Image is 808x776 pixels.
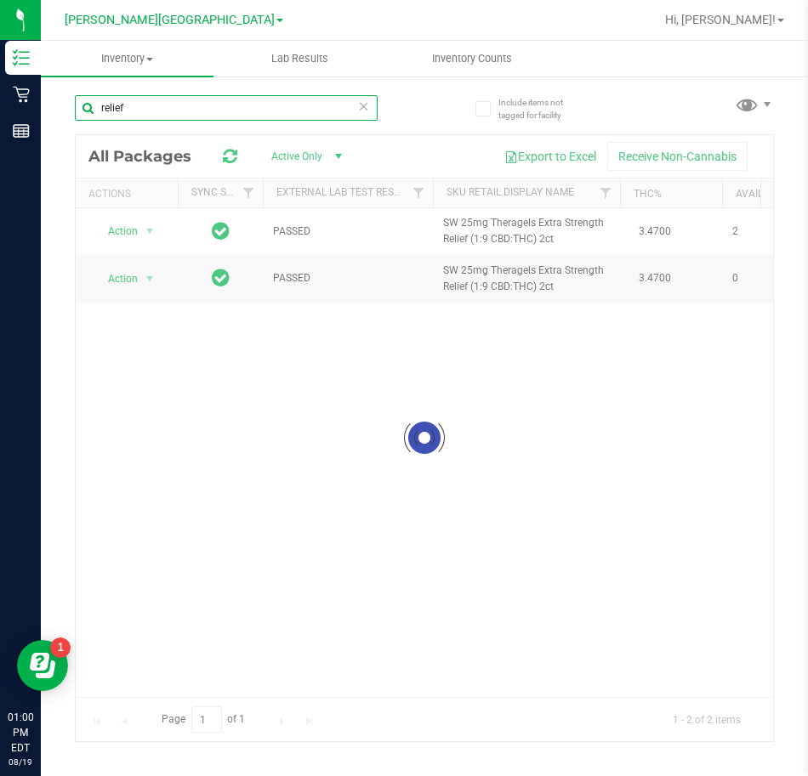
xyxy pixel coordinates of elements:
inline-svg: Retail [13,86,30,103]
span: Hi, [PERSON_NAME]! [665,13,776,26]
inline-svg: Reports [13,122,30,139]
input: Search Package ID, Item Name, SKU, Lot or Part Number... [75,95,378,121]
p: 01:00 PM EDT [8,710,33,756]
a: Lab Results [213,41,386,76]
span: Include items not tagged for facility [498,96,583,122]
span: Clear [358,95,370,117]
iframe: Resource center [17,640,68,691]
iframe: Resource center unread badge [50,637,71,658]
span: Inventory [41,51,213,66]
a: Inventory Counts [386,41,559,76]
span: Inventory Counts [409,51,535,66]
span: [PERSON_NAME][GEOGRAPHIC_DATA] [65,13,275,27]
inline-svg: Inventory [13,49,30,66]
p: 08/19 [8,756,33,768]
a: Inventory [41,41,213,76]
span: Lab Results [248,51,351,66]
